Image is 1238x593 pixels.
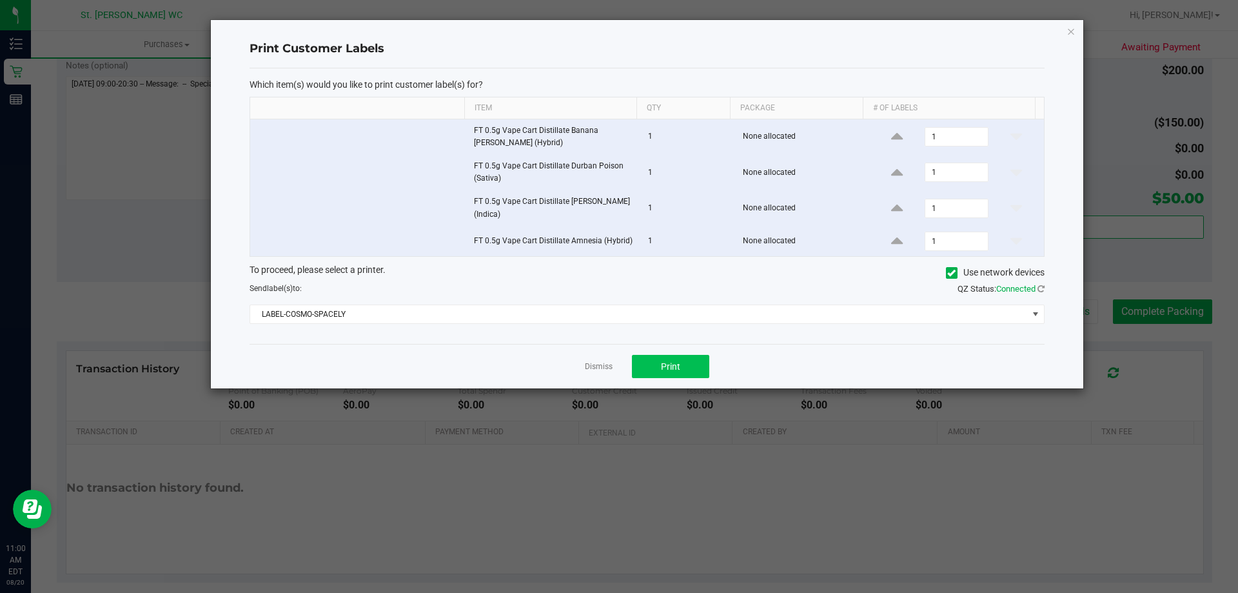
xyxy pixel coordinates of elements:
span: label(s) [267,284,293,293]
td: 1 [640,190,735,226]
h4: Print Customer Labels [250,41,1045,57]
label: Use network devices [946,266,1045,279]
span: LABEL-COSMO-SPACELY [250,305,1028,323]
td: FT 0.5g Vape Cart Distillate Amnesia (Hybrid) [466,226,640,256]
td: FT 0.5g Vape Cart Distillate [PERSON_NAME] (Indica) [466,190,640,226]
div: To proceed, please select a printer. [240,263,1054,283]
td: None allocated [735,190,870,226]
th: Qty [636,97,730,119]
span: Connected [996,284,1036,294]
span: Print [661,361,680,372]
th: # of labels [863,97,1035,119]
span: Send to: [250,284,302,293]
th: Package [730,97,863,119]
td: FT 0.5g Vape Cart Distillate Durban Poison (Sativa) [466,155,640,190]
td: None allocated [735,155,870,190]
td: 1 [640,155,735,190]
td: None allocated [735,226,870,256]
p: Which item(s) would you like to print customer label(s) for? [250,79,1045,90]
td: 1 [640,119,735,155]
td: 1 [640,226,735,256]
th: Item [464,97,636,119]
td: FT 0.5g Vape Cart Distillate Banana [PERSON_NAME] (Hybrid) [466,119,640,155]
span: QZ Status: [958,284,1045,294]
a: Dismiss [585,361,613,372]
button: Print [632,355,709,378]
iframe: Resource center [13,490,52,528]
td: None allocated [735,119,870,155]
